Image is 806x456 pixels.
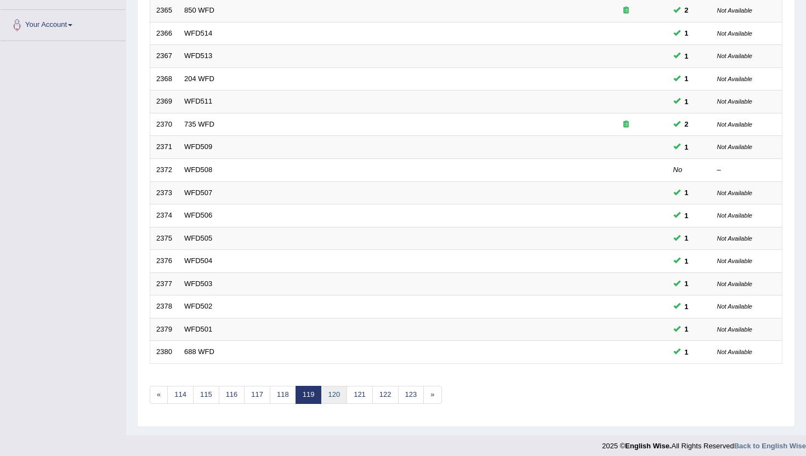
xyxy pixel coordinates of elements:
span: You can still take this question [680,232,693,244]
a: 735 WFD [184,120,214,128]
a: WFD502 [184,302,212,310]
a: WFD513 [184,52,212,60]
td: 2376 [150,250,178,273]
td: 2367 [150,45,178,68]
td: 2371 [150,136,178,159]
small: Not Available [717,326,752,333]
a: 116 [219,386,245,404]
div: Exam occurring question [591,119,661,130]
td: 2368 [150,67,178,90]
span: You can still take this question [680,27,693,39]
small: Not Available [717,98,752,105]
a: 121 [347,386,373,404]
span: You can still take this question [680,187,693,198]
span: You can still take this question [680,278,693,289]
a: 122 [372,386,399,404]
small: Not Available [717,121,752,128]
small: Not Available [717,144,752,150]
a: WFD503 [184,280,212,288]
div: 2025 © All Rights Reserved [602,435,806,451]
span: You can still take this question [680,323,693,335]
td: 2380 [150,341,178,364]
a: 115 [193,386,219,404]
small: Not Available [717,212,752,219]
small: Not Available [717,281,752,287]
div: Exam occurring question [591,5,661,16]
a: WFD504 [184,256,212,265]
a: 118 [270,386,296,404]
span: You can still take this question [680,141,693,153]
span: You can still take this question [680,210,693,221]
td: 2370 [150,113,178,136]
span: You can still take this question [680,118,693,130]
a: Back to English Wise [734,442,806,450]
a: » [423,386,441,404]
a: Your Account [1,10,126,37]
span: You can still take this question [680,301,693,312]
a: 850 WFD [184,6,214,14]
span: You can still take this question [680,4,693,16]
a: WFD507 [184,189,212,197]
small: Not Available [717,190,752,196]
span: You can still take this question [680,96,693,107]
td: 2366 [150,22,178,45]
a: 117 [244,386,270,404]
a: 114 [167,386,194,404]
a: 204 WFD [184,75,214,83]
small: Not Available [717,53,752,59]
span: You can still take this question [680,346,693,358]
span: You can still take this question [680,50,693,62]
td: 2374 [150,204,178,227]
a: WFD501 [184,325,212,333]
strong: English Wise. [625,442,671,450]
a: 119 [296,386,322,404]
small: Not Available [717,30,752,37]
td: 2372 [150,158,178,181]
td: 2379 [150,318,178,341]
span: You can still take this question [680,255,693,267]
a: WFD511 [184,97,212,105]
em: No [673,166,683,174]
span: You can still take this question [680,73,693,84]
a: 123 [398,386,424,404]
td: 2375 [150,227,178,250]
a: WFD514 [184,29,212,37]
small: Not Available [717,349,752,355]
div: – [717,165,776,175]
a: 120 [321,386,347,404]
a: WFD505 [184,234,212,242]
a: « [150,386,168,404]
td: 2378 [150,295,178,318]
td: 2377 [150,272,178,295]
small: Not Available [717,7,752,14]
a: WFD506 [184,211,212,219]
small: Not Available [717,258,752,264]
td: 2373 [150,181,178,204]
a: 688 WFD [184,347,214,356]
small: Not Available [717,303,752,310]
a: WFD509 [184,142,212,151]
td: 2369 [150,90,178,113]
small: Not Available [717,235,752,242]
small: Not Available [717,76,752,82]
a: WFD508 [184,166,212,174]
